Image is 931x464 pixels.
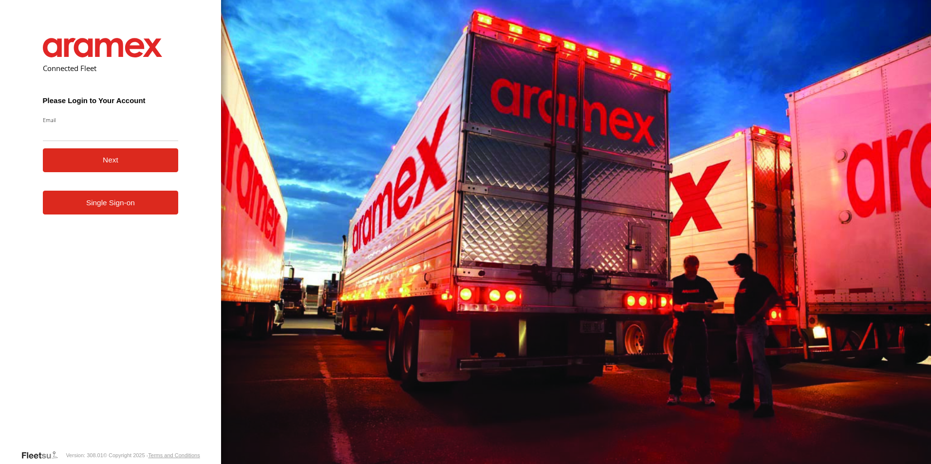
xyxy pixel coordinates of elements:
[148,452,200,458] a: Terms and Conditions
[43,148,179,172] button: Next
[43,191,179,214] a: Single Sign-on
[103,452,200,458] div: © Copyright 2025 -
[43,116,179,124] label: Email
[43,38,163,57] img: Aramex
[66,452,103,458] div: Version: 308.01
[43,96,179,105] h3: Please Login to Your Account
[43,63,179,73] h2: Connected Fleet
[21,450,66,460] a: Visit our Website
